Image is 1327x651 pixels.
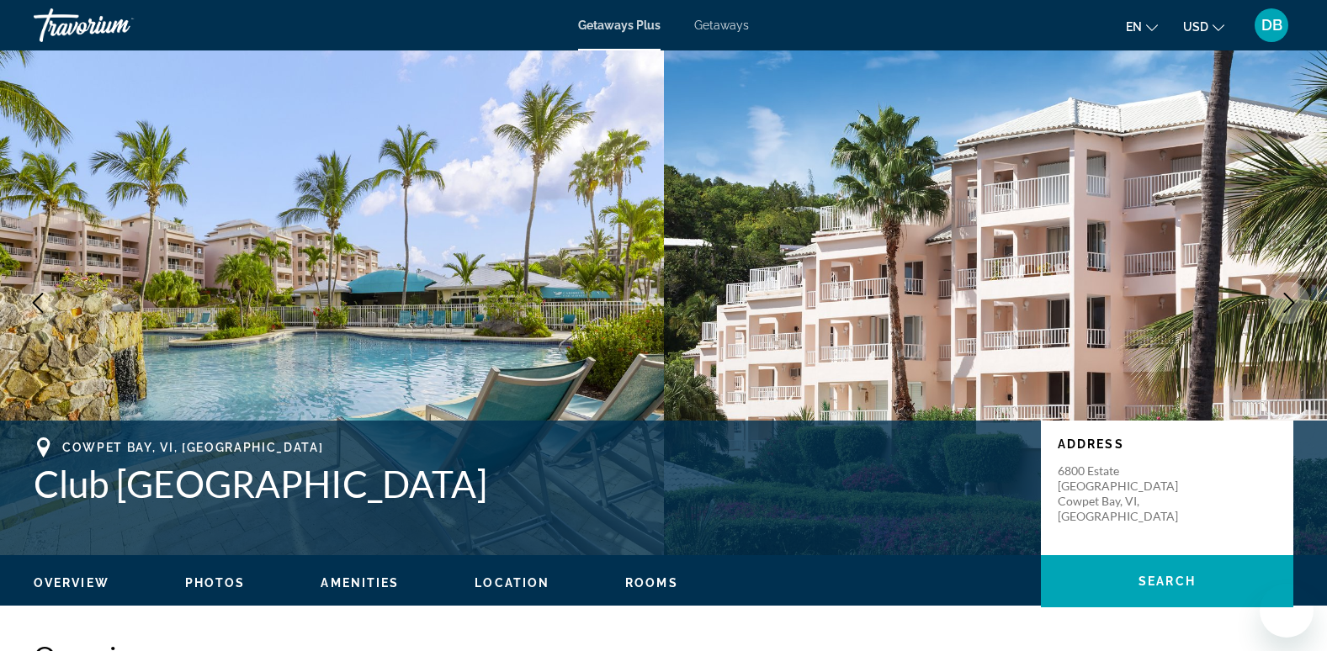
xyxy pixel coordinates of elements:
[34,3,202,47] a: Travorium
[1126,20,1142,34] span: en
[1058,437,1277,451] p: Address
[34,462,1024,505] h1: Club [GEOGRAPHIC_DATA]
[62,441,323,454] span: Cowpet Bay, VI, [GEOGRAPHIC_DATA]
[185,575,246,590] button: Photos
[185,576,246,590] span: Photos
[34,575,109,590] button: Overview
[475,576,549,590] span: Location
[34,576,109,590] span: Overview
[1126,14,1158,39] button: Change language
[694,19,749,32] a: Getaways
[1261,17,1282,34] span: DB
[1183,20,1208,34] span: USD
[1139,574,1196,588] span: Search
[1268,282,1310,324] button: Next image
[1058,463,1192,524] p: 6800 Estate [GEOGRAPHIC_DATA] Cowpet Bay, VI, [GEOGRAPHIC_DATA]
[578,19,661,32] a: Getaways Plus
[475,575,549,590] button: Location
[625,576,678,590] span: Rooms
[321,575,399,590] button: Amenities
[1250,8,1293,43] button: User Menu
[1183,14,1224,39] button: Change currency
[321,576,399,590] span: Amenities
[1260,584,1314,638] iframe: Button to launch messaging window
[625,575,678,590] button: Rooms
[17,282,59,324] button: Previous image
[1041,555,1293,607] button: Search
